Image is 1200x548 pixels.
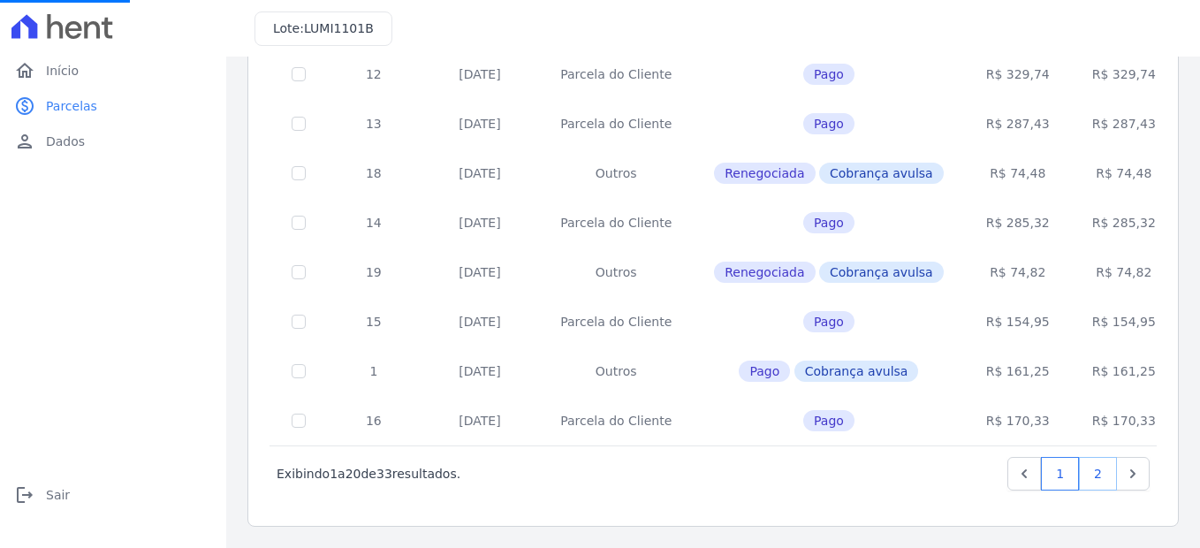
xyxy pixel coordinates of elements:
i: home [14,60,35,81]
td: R$ 154,95 [965,297,1071,346]
a: personDados [7,124,219,159]
td: R$ 161,25 [1071,346,1177,396]
i: person [14,131,35,152]
td: [DATE] [421,297,539,346]
span: Início [46,62,79,80]
input: Só é possível selecionar pagamentos em aberto [292,117,306,131]
a: logoutSair [7,477,219,513]
td: R$ 74,82 [1071,247,1177,297]
td: 16 [327,396,421,445]
td: R$ 74,82 [965,247,1071,297]
a: Next [1116,457,1150,491]
td: [DATE] [421,148,539,198]
td: 1 [327,346,421,396]
td: 14 [327,198,421,247]
td: 19 [327,247,421,297]
i: logout [14,484,35,506]
a: Previous [1007,457,1041,491]
td: Parcela do Cliente [539,396,693,445]
span: Sair [46,486,70,504]
td: [DATE] [421,99,539,148]
input: Só é possível selecionar pagamentos em aberto [292,216,306,230]
span: Pago [803,113,854,134]
span: Cobrança avulsa [794,361,919,382]
span: Pago [803,410,854,431]
input: Só é possível selecionar pagamentos em aberto [292,414,306,428]
td: R$ 285,32 [1071,198,1177,247]
span: 1 [330,467,338,481]
td: R$ 287,43 [1071,99,1177,148]
td: Parcela do Cliente [539,49,693,99]
span: Renegociada [714,262,815,283]
input: Só é possível selecionar pagamentos em aberto [292,166,306,180]
td: [DATE] [421,396,539,445]
i: paid [14,95,35,117]
a: 2 [1079,457,1117,491]
span: 20 [346,467,361,481]
p: Exibindo a de resultados. [277,465,460,483]
span: Pago [803,311,854,332]
td: R$ 74,48 [1071,148,1177,198]
span: Parcelas [46,97,97,115]
a: paidParcelas [7,88,219,124]
td: R$ 287,43 [965,99,1071,148]
a: homeInício [7,53,219,88]
td: [DATE] [421,346,539,396]
td: 12 [327,49,421,99]
span: Pago [739,361,790,382]
td: 18 [327,148,421,198]
a: 1 [1041,457,1079,491]
td: R$ 170,33 [1071,396,1177,445]
span: Dados [46,133,85,150]
td: [DATE] [421,49,539,99]
input: Só é possível selecionar pagamentos em aberto [292,364,306,378]
td: [DATE] [421,198,539,247]
td: 13 [327,99,421,148]
span: Cobrança avulsa [819,262,944,283]
td: Parcela do Cliente [539,198,693,247]
td: 15 [327,297,421,346]
input: Só é possível selecionar pagamentos em aberto [292,265,306,279]
span: Renegociada [714,163,815,184]
td: [DATE] [421,247,539,297]
td: Outros [539,148,693,198]
h3: Lote: [273,19,374,38]
td: Parcela do Cliente [539,99,693,148]
span: LUMI1101B [304,21,374,35]
span: 33 [376,467,392,481]
td: Parcela do Cliente [539,297,693,346]
input: Só é possível selecionar pagamentos em aberto [292,67,306,81]
td: R$ 154,95 [1071,297,1177,346]
td: R$ 170,33 [965,396,1071,445]
span: Pago [803,212,854,233]
td: R$ 329,74 [965,49,1071,99]
td: Outros [539,247,693,297]
td: R$ 329,74 [1071,49,1177,99]
input: Só é possível selecionar pagamentos em aberto [292,315,306,329]
td: Outros [539,346,693,396]
td: R$ 74,48 [965,148,1071,198]
td: R$ 285,32 [965,198,1071,247]
span: Cobrança avulsa [819,163,944,184]
span: Pago [803,64,854,85]
td: R$ 161,25 [965,346,1071,396]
